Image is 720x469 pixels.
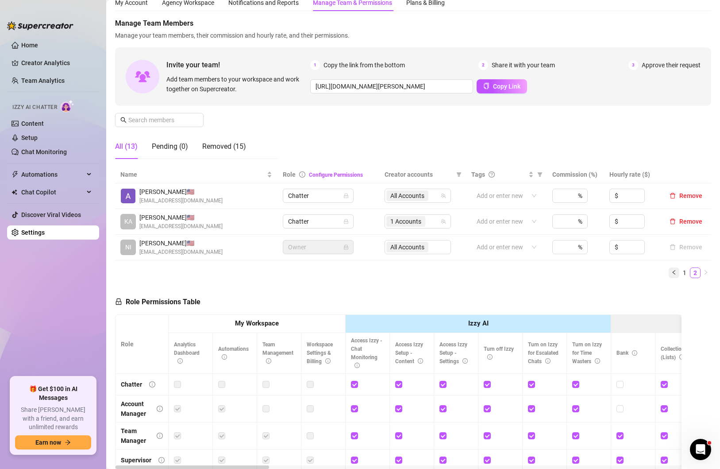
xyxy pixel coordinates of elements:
[390,191,424,201] span: All Accounts
[310,60,320,70] span: 1
[12,205,166,231] button: Izzy Credits, billing & subscription or Affiliate Program 💵
[679,192,702,199] span: Remove
[177,358,183,364] span: info-circle
[77,235,166,253] button: I need an explanation❓
[666,190,706,201] button: Remove
[390,217,421,226] span: 1 Accounts
[462,358,468,364] span: info-circle
[115,297,200,307] h5: Role Permissions Table
[25,5,39,19] img: Profile image for Ella
[50,5,64,19] img: Profile image for Giselle
[679,354,685,360] span: info-circle
[262,341,293,364] span: Team Management
[642,60,701,70] span: Approve their request
[21,229,45,236] a: Settings
[343,193,349,198] span: lock
[121,455,151,465] div: Supervisor
[547,166,604,183] th: Commission (%)
[12,103,57,112] span: Izzy AI Chatter
[666,242,706,252] button: Remove
[690,268,700,278] a: 2
[174,341,200,364] span: Analytics Dashboard
[441,193,446,198] span: team
[235,319,279,327] strong: My Workspace
[454,168,463,181] span: filter
[351,337,382,369] span: Access Izzy - Chat Monitoring
[701,267,711,278] button: right
[537,172,543,177] span: filter
[309,172,363,178] a: Configure Permissions
[395,341,423,364] span: Access Izzy Setup - Content
[15,406,91,432] span: Share [PERSON_NAME] with a friend, and earn unlimited rewards
[545,358,551,364] span: info-circle
[354,363,360,368] span: info-circle
[14,56,123,65] div: Hey, What brings you here [DATE]?
[157,406,163,412] span: info-circle
[75,11,109,20] p: A few hours
[471,170,485,179] span: Tags
[202,141,246,152] div: Removed (15)
[528,341,558,364] span: Turn on Izzy for Escalated Chats
[21,42,38,49] a: Home
[155,4,171,19] div: Close
[15,385,91,402] span: 🎁 Get $100 in AI Messages
[166,74,307,94] span: Add team members to your workspace and work together on Supercreator.
[21,211,81,218] a: Discover Viral Videos
[158,457,165,463] span: info-circle
[7,21,73,30] img: logo-BBDzfeDw.svg
[218,346,249,360] span: Automations
[124,217,132,226] span: KA
[121,426,150,446] div: Team Manager
[484,346,514,360] span: Turn off Izzy
[35,439,61,446] span: Earn now
[679,218,702,225] span: Remove
[139,187,223,197] span: [PERSON_NAME] 🇺🇸
[21,185,84,199] span: Chat Copilot
[701,267,711,278] li: Next Page
[441,219,446,224] span: team
[139,213,223,222] span: [PERSON_NAME] 🇺🇸
[266,358,271,364] span: info-circle
[671,270,677,275] span: left
[120,117,127,123] span: search
[386,190,428,201] span: All Accounts
[125,242,131,252] span: NI
[7,51,170,90] div: Ella says…
[222,354,227,360] span: info-circle
[283,171,296,178] span: Role
[40,279,166,297] button: Desktop App and Browser Extention
[115,18,711,29] span: Manage Team Members
[669,267,679,278] button: left
[116,315,169,374] th: Role
[343,219,349,224] span: lock
[679,267,690,278] li: 1
[115,166,277,183] th: Name
[690,439,711,460] iframe: Intercom live chat
[439,341,468,364] span: Access Izzy Setup - Settings
[139,222,223,231] span: [EMAIL_ADDRESS][DOMAIN_NAME]
[121,189,135,203] img: Ashley G
[21,56,92,70] a: Creator Analytics
[477,79,527,93] button: Copy Link
[616,350,637,356] span: Bank
[703,270,708,275] span: right
[288,189,348,202] span: Chatter
[166,59,310,70] span: Invite your team!
[115,141,138,152] div: All (13)
[595,358,600,364] span: info-circle
[149,381,155,388] span: info-circle
[299,171,305,178] span: info-circle
[604,166,661,183] th: Hourly rate ($)
[7,51,131,70] div: Hey, What brings you here [DATE]?[PERSON_NAME] • Just now
[632,350,637,356] span: info-circle
[14,72,88,78] div: [PERSON_NAME] • Just now
[157,433,163,439] span: info-circle
[483,83,489,89] span: copy
[6,4,23,20] button: go back
[39,183,107,201] button: Izzy AI Chatter 👩
[456,172,462,177] span: filter
[666,216,706,227] button: Remove
[38,5,52,19] div: Profile image for Nir
[12,189,17,195] img: Chat Copilot
[572,341,602,364] span: Turn on Izzy for Time Wasters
